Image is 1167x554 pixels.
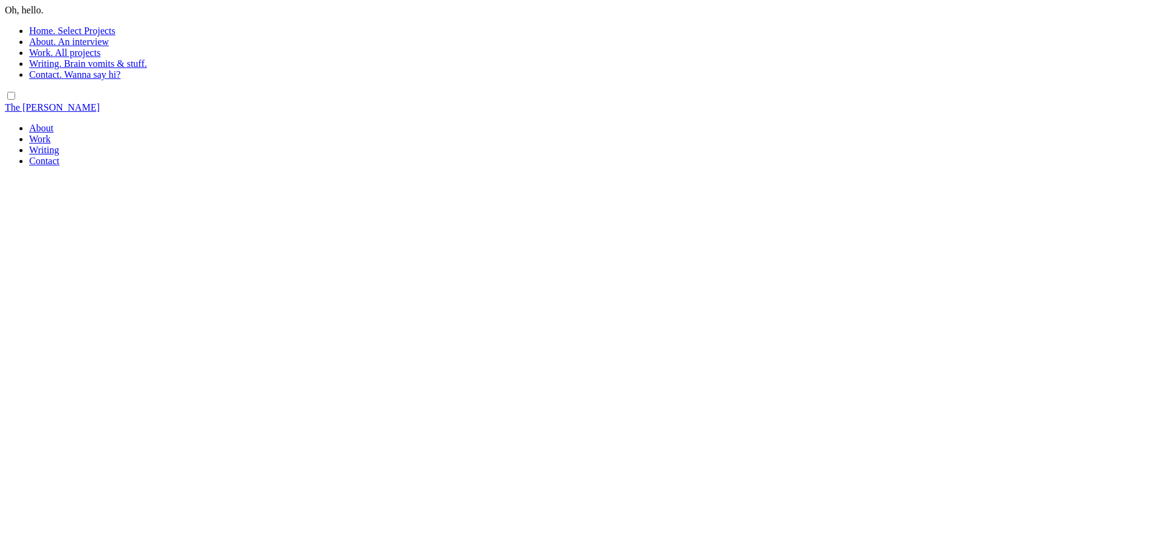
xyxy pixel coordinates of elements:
[29,47,53,58] label: Work.
[29,69,62,80] label: Contact.
[29,134,50,144] a: Work
[29,36,56,47] label: About.
[29,69,120,80] a: Contact. Wanna say hi?
[64,58,147,69] span: Brain vomits & stuff.
[29,156,60,166] a: Contact
[5,5,44,15] label: Oh, hello.
[5,102,100,113] a: The [PERSON_NAME]
[29,47,100,58] a: Work. All projects
[29,58,147,69] a: Writing. Brain vomits & stuff.
[58,26,115,36] span: Select Projects
[29,58,61,69] label: Writing.
[55,47,100,58] span: All projects
[29,36,109,47] a: About. An interview
[29,26,115,36] a: Home. Select Projects
[29,123,53,133] a: About
[29,145,59,155] a: Writing
[64,69,120,80] span: Wanna say hi?
[58,36,109,47] span: An interview
[29,26,55,36] label: Home.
